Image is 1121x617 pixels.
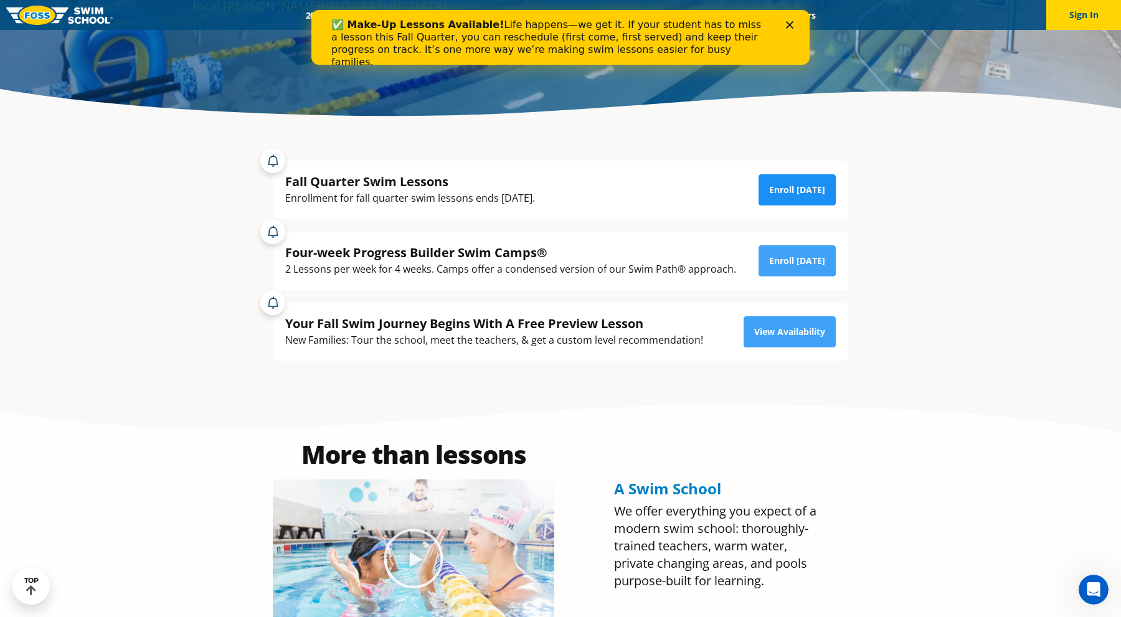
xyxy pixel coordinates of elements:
[425,9,534,21] a: Swim Path® Program
[775,9,826,21] a: Careers
[614,478,721,499] span: A Swim School
[744,316,836,347] a: View Availability
[285,173,535,190] div: Fall Quarter Swim Lessons
[285,315,703,332] div: Your Fall Swim Journey Begins With A Free Preview Lesson
[285,190,535,207] div: Enrollment for fall quarter swim lessons ends [DATE].
[759,174,836,205] a: Enroll [DATE]
[24,577,39,596] div: TOP
[614,502,825,590] p: We offer everything you expect of a modern swim school: thoroughly-trained teachers, warm water, ...
[285,261,736,278] div: 2 Lessons per week for 4 weeks. Camps offer a condensed version of our Swim Path® approach.
[285,332,703,349] div: New Families: Tour the school, meet the teachers, & get a custom level recommendation!
[475,11,487,19] div: Close
[736,9,775,21] a: Blog
[1079,575,1109,605] iframe: Intercom live chat
[372,9,425,21] a: Schools
[382,527,445,590] div: Play Video about Olympian Regan Smith, FOSS
[603,9,736,21] a: Swim Like [PERSON_NAME]
[311,10,810,65] iframe: Intercom live chat banner
[295,9,372,21] a: 2025 Calendar
[534,9,604,21] a: About FOSS
[6,6,113,25] img: FOSS Swim School Logo
[273,442,554,467] h2: More than lessons
[20,9,192,21] b: ✅ Make-Up Lessons Available!
[20,9,458,59] div: Life happens—we get it. If your student has to miss a lesson this Fall Quarter, you can reschedul...
[285,244,736,261] div: Four-week Progress Builder Swim Camps®
[759,245,836,276] a: Enroll [DATE]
